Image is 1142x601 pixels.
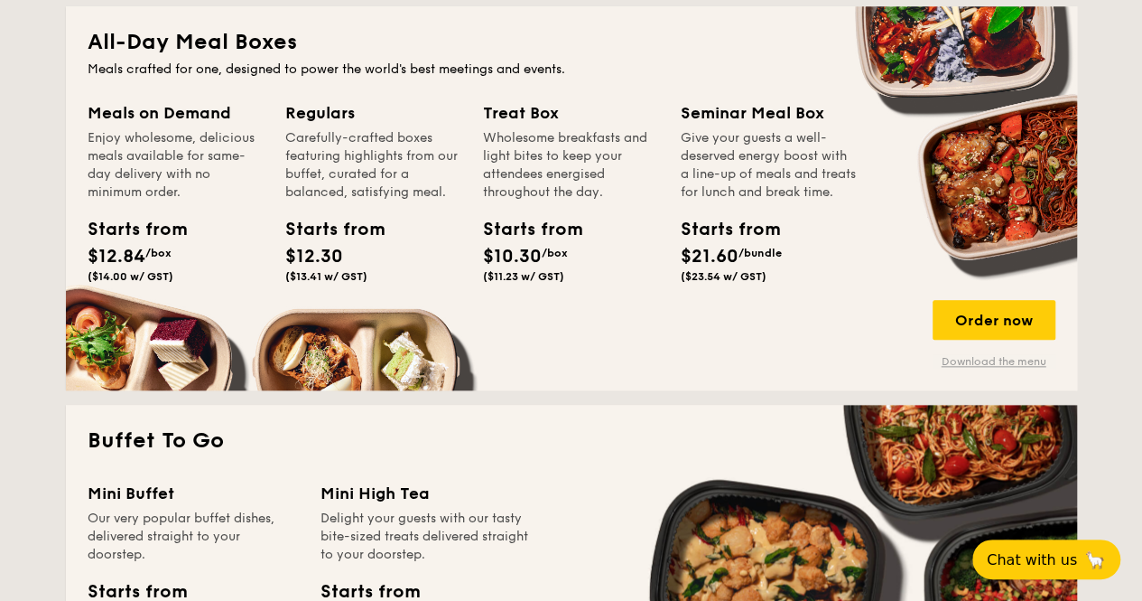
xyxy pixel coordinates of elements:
[483,100,659,126] div: Treat Box
[681,216,762,243] div: Starts from
[145,247,172,259] span: /box
[483,216,564,243] div: Starts from
[88,427,1055,455] h2: Buffet To Go
[738,247,782,259] span: /bundle
[88,270,173,283] span: ($14.00 w/ GST)
[88,129,264,202] div: Enjoy wholesome, delicious meals available for same-day delivery with no minimum order.
[933,354,1055,369] a: Download the menu
[285,100,461,126] div: Regulars
[483,129,659,202] div: Wholesome breakfasts and light bites to keep your attendees energised throughout the day.
[285,246,343,268] span: $12.30
[320,481,532,506] div: Mini High Tea
[285,216,367,243] div: Starts from
[88,216,169,243] div: Starts from
[483,270,564,283] span: ($11.23 w/ GST)
[285,270,367,283] span: ($13.41 w/ GST)
[972,540,1120,579] button: Chat with us🦙
[88,100,264,126] div: Meals on Demand
[320,510,532,564] div: Delight your guests with our tasty bite-sized treats delivered straight to your doorstep.
[285,129,461,202] div: Carefully-crafted boxes featuring highlights from our buffet, curated for a balanced, satisfying ...
[88,246,145,268] span: $12.84
[681,246,738,268] span: $21.60
[88,510,299,564] div: Our very popular buffet dishes, delivered straight to your doorstep.
[483,246,542,268] span: $10.30
[88,61,1055,79] div: Meals crafted for one, designed to power the world's best meetings and events.
[681,270,766,283] span: ($23.54 w/ GST)
[542,247,568,259] span: /box
[681,100,857,126] div: Seminar Meal Box
[933,300,1055,340] div: Order now
[987,551,1077,568] span: Chat with us
[88,28,1055,57] h2: All-Day Meal Boxes
[88,481,299,506] div: Mini Buffet
[681,129,857,202] div: Give your guests a well-deserved energy boost with a line-up of meals and treats for lunch and br...
[1084,549,1106,570] span: 🦙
